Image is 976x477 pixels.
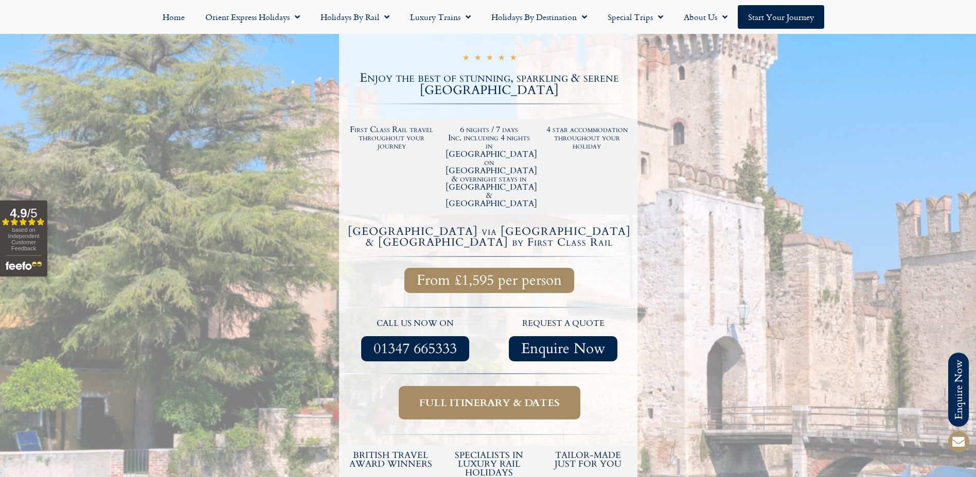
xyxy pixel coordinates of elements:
[463,53,469,65] i: ★
[494,317,632,331] p: request a quote
[509,336,617,361] a: Enquire Now
[486,53,493,65] i: ★
[348,125,436,150] h2: First Class Rail travel throughout your journey
[347,451,435,468] h5: British Travel Award winners
[404,268,574,293] a: From £1,595 per person
[521,342,605,355] span: Enquire Now
[498,53,505,65] i: ★
[361,336,469,361] a: 01347 665333
[347,317,485,331] p: call us now on
[481,5,597,29] a: Holidays by Destination
[152,5,195,29] a: Home
[343,226,636,248] h4: [GEOGRAPHIC_DATA] via [GEOGRAPHIC_DATA] & [GEOGRAPHIC_DATA] by First Class Rail
[417,274,562,287] span: From £1,595 per person
[374,342,457,355] span: 01347 665333
[445,451,534,477] h6: Specialists in luxury rail holidays
[419,396,560,409] span: Full itinerary & dates
[463,51,517,65] div: 5/5
[673,5,738,29] a: About Us
[400,5,481,29] a: Luxury Trains
[544,451,632,468] h5: tailor-made just for you
[446,125,533,208] h2: 6 nights / 7 days Inc. including 4 nights in [GEOGRAPHIC_DATA] on [GEOGRAPHIC_DATA] & overnight s...
[342,72,637,97] h2: Enjoy the best of stunning, sparkling & serene [GEOGRAPHIC_DATA]
[310,5,400,29] a: Holidays by Rail
[474,53,481,65] i: ★
[597,5,673,29] a: Special Trips
[738,5,824,29] a: Start your Journey
[510,53,517,65] i: ★
[195,5,310,29] a: Orient Express Holidays
[399,386,580,419] a: Full itinerary & dates
[5,5,971,29] nav: Menu
[543,125,631,150] h2: 4 star accommodation throughout your holiday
